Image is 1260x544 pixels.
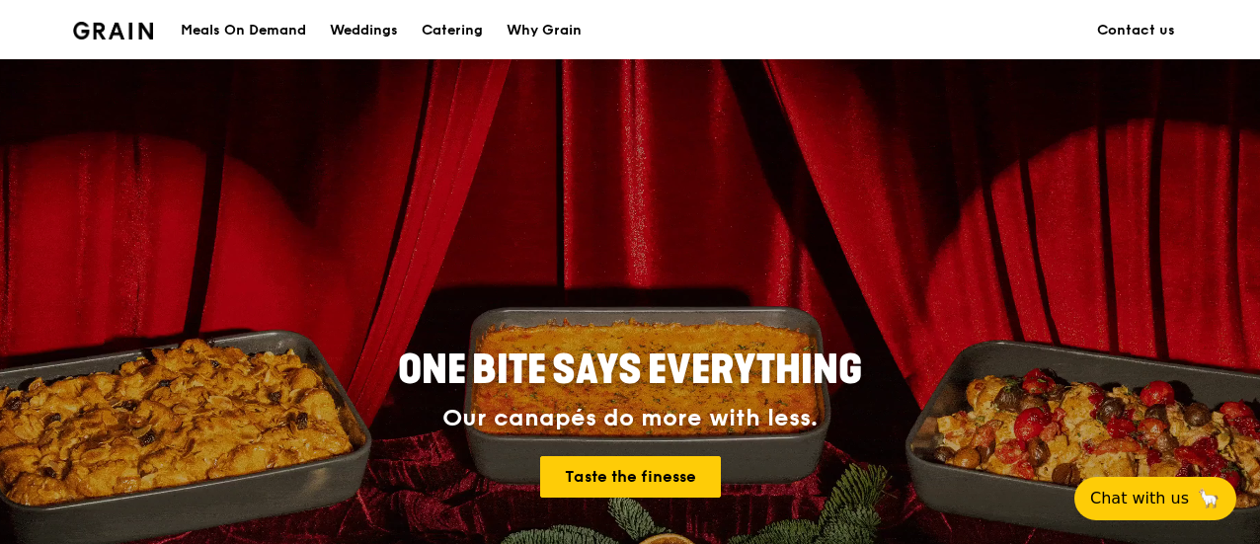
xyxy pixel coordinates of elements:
span: 🦙 [1197,487,1221,510]
div: Why Grain [507,1,582,60]
a: Weddings [318,1,410,60]
a: Taste the finesse [540,456,721,498]
a: Catering [410,1,495,60]
button: Chat with us🦙 [1074,477,1236,520]
div: Catering [422,1,483,60]
img: Grain [73,22,153,39]
div: Weddings [330,1,398,60]
div: Our canapés do more with less. [275,405,985,432]
a: Contact us [1085,1,1187,60]
a: Why Grain [495,1,593,60]
span: Chat with us [1090,487,1189,510]
span: ONE BITE SAYS EVERYTHING [398,347,862,394]
div: Meals On Demand [181,1,306,60]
